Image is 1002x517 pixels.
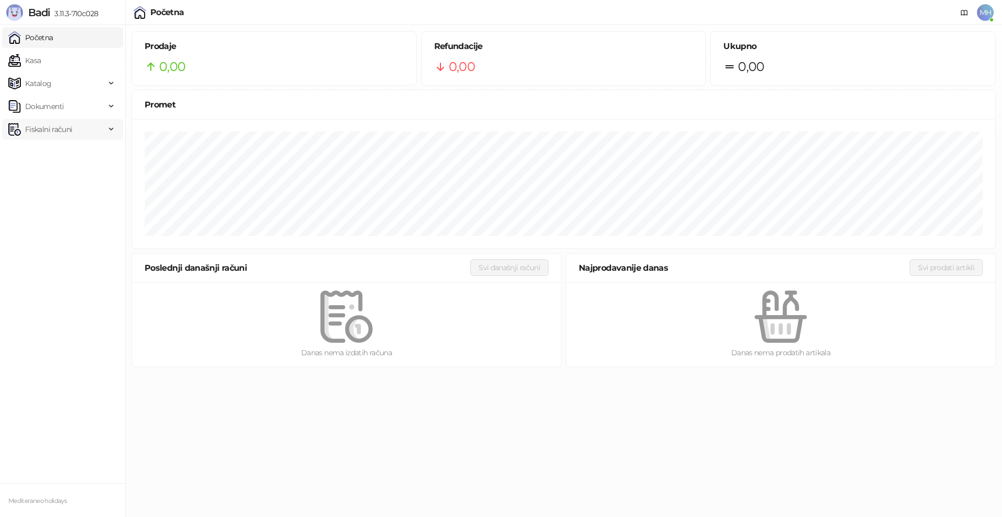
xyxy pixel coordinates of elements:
div: Promet [145,98,983,111]
div: Najprodavanije danas [579,261,910,274]
span: Badi [28,6,50,19]
a: Početna [8,27,53,48]
div: Početna [150,8,184,17]
h5: Prodaje [145,40,404,53]
span: 0,00 [449,57,475,77]
div: Danas nema izdatih računa [149,347,544,358]
span: Dokumenti [25,96,64,117]
img: Logo [6,4,23,21]
span: 0,00 [738,57,764,77]
h5: Ukupno [723,40,983,53]
span: Katalog [25,73,52,94]
div: Danas nema prodatih artikala [583,347,979,358]
h5: Refundacije [434,40,694,53]
span: 3.11.3-710c028 [50,9,98,18]
a: Kasa [8,50,41,71]
button: Svi današnji računi [470,259,548,276]
span: MH [977,4,994,21]
button: Svi prodati artikli [910,259,983,276]
span: 0,00 [159,57,185,77]
div: Poslednji današnji računi [145,261,470,274]
small: Mediteraneo holidays [8,497,67,504]
a: Dokumentacija [956,4,973,21]
span: Fiskalni računi [25,119,72,140]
